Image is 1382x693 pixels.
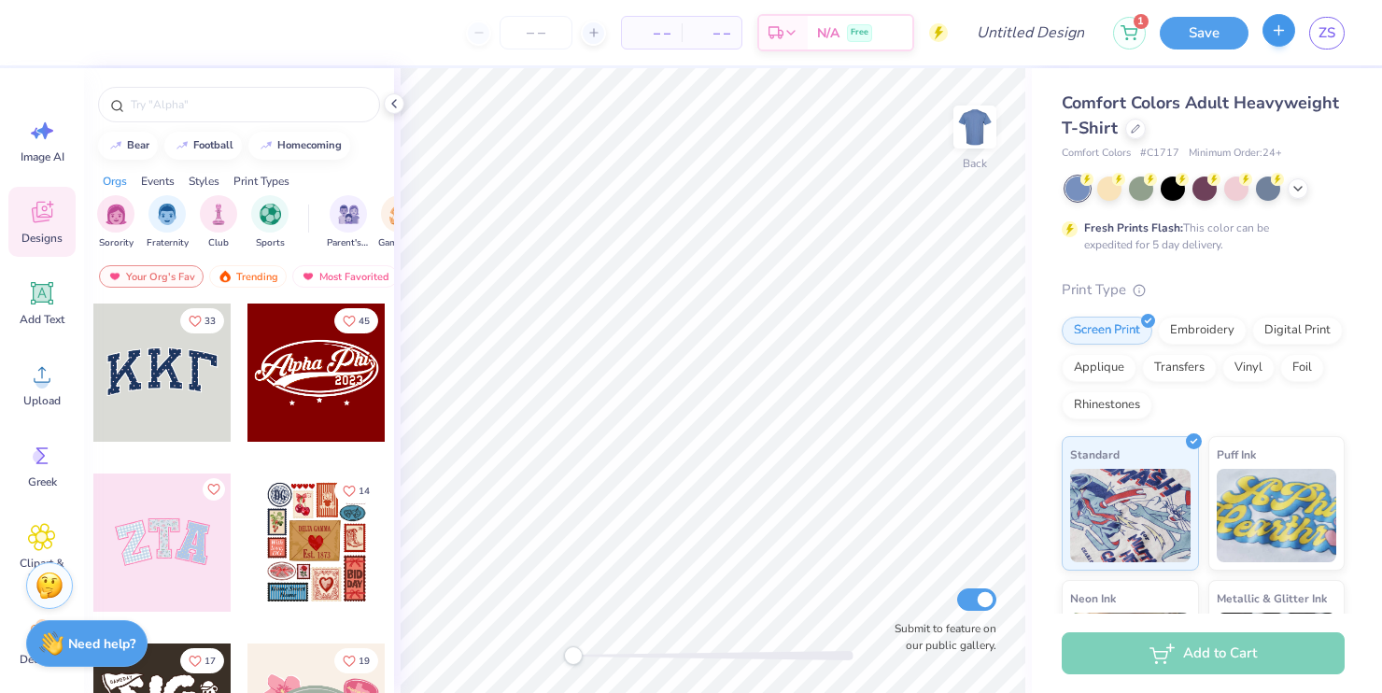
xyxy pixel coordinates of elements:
[963,155,987,172] div: Back
[147,195,189,250] div: filter for Fraternity
[301,270,316,283] img: most_fav.gif
[1070,469,1191,562] img: Standard
[693,23,730,43] span: – –
[164,132,242,160] button: football
[564,646,583,665] div: Accessibility label
[97,195,134,250] button: filter button
[1070,588,1116,608] span: Neon Ink
[334,308,378,333] button: Like
[21,149,64,164] span: Image AI
[327,195,370,250] div: filter for Parent's Weekend
[208,204,229,225] img: Club Image
[200,195,237,250] button: filter button
[260,204,281,225] img: Sports Image
[251,195,289,250] button: filter button
[200,195,237,250] div: filter for Club
[175,140,190,151] img: trend_line.gif
[1062,279,1345,301] div: Print Type
[99,265,204,288] div: Your Org's Fav
[23,393,61,408] span: Upload
[389,204,411,225] img: Game Day Image
[378,195,421,250] button: filter button
[203,478,225,501] button: Like
[107,270,122,283] img: most_fav.gif
[189,173,219,190] div: Styles
[204,657,216,666] span: 17
[359,317,370,326] span: 45
[956,108,994,146] img: Back
[817,23,839,43] span: N/A
[259,140,274,151] img: trend_line.gif
[1158,317,1247,345] div: Embroidery
[20,312,64,327] span: Add Text
[103,173,127,190] div: Orgs
[1140,146,1179,162] span: # C1717
[1142,354,1217,382] div: Transfers
[1113,17,1146,49] button: 1
[1217,588,1327,608] span: Metallic & Glitter Ink
[338,204,360,225] img: Parent's Weekend Image
[193,140,233,150] div: football
[1160,17,1248,49] button: Save
[1280,354,1324,382] div: Foil
[68,635,135,653] strong: Need help?
[500,16,572,49] input: – –
[209,265,287,288] div: Trending
[378,195,421,250] div: filter for Game Day
[1084,220,1183,235] strong: Fresh Prints Flash:
[292,265,398,288] div: Most Favorited
[962,14,1099,51] input: Untitled Design
[633,23,670,43] span: – –
[1217,445,1256,464] span: Puff Ink
[248,132,350,160] button: homecoming
[108,140,123,151] img: trend_line.gif
[204,317,216,326] span: 33
[28,474,57,489] span: Greek
[1252,317,1343,345] div: Digital Print
[233,173,289,190] div: Print Types
[1134,14,1149,29] span: 1
[141,173,175,190] div: Events
[11,556,73,586] span: Clipart & logos
[21,231,63,246] span: Designs
[1062,317,1152,345] div: Screen Print
[1222,354,1275,382] div: Vinyl
[129,95,368,114] input: Try "Alpha"
[147,195,189,250] button: filter button
[1062,92,1339,139] span: Comfort Colors Adult Heavyweight T-Shirt
[1217,469,1337,562] img: Puff Ink
[97,195,134,250] div: filter for Sorority
[127,140,149,150] div: bear
[180,308,224,333] button: Like
[218,270,233,283] img: trending.gif
[1189,146,1282,162] span: Minimum Order: 24 +
[1309,17,1345,49] a: ZS
[1062,146,1131,162] span: Comfort Colors
[251,195,289,250] div: filter for Sports
[327,195,370,250] button: filter button
[1062,391,1152,419] div: Rhinestones
[147,236,189,250] span: Fraternity
[359,657,370,666] span: 19
[180,648,224,673] button: Like
[277,140,342,150] div: homecoming
[1084,219,1314,253] div: This color can be expedited for 5 day delivery.
[851,26,868,39] span: Free
[157,204,177,225] img: Fraternity Image
[884,620,996,654] label: Submit to feature on our public gallery.
[327,236,370,250] span: Parent's Weekend
[1319,22,1335,44] span: ZS
[98,132,158,160] button: bear
[208,236,229,250] span: Club
[256,236,285,250] span: Sports
[1070,445,1120,464] span: Standard
[334,648,378,673] button: Like
[378,236,421,250] span: Game Day
[99,236,134,250] span: Sorority
[1062,354,1136,382] div: Applique
[359,487,370,496] span: 14
[334,478,378,503] button: Like
[20,652,64,667] span: Decorate
[106,204,127,225] img: Sorority Image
